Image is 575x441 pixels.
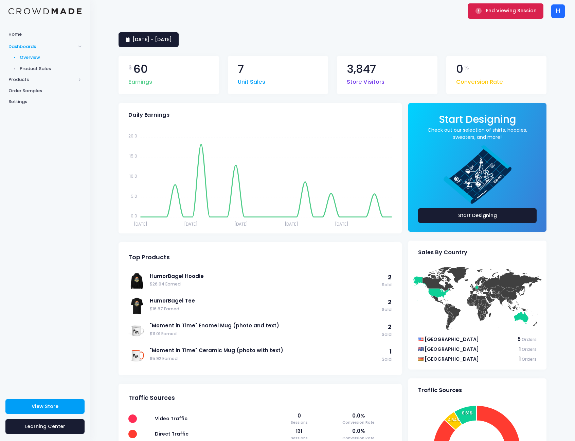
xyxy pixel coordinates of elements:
[382,356,392,363] span: Sold
[150,281,378,288] span: $26.04 Earned
[150,356,378,362] span: $5.92 Earned
[418,208,537,223] a: Start Designing
[8,87,82,94] span: Order Samples
[439,112,516,126] span: Start Designing
[129,153,137,159] tspan: 15.0
[347,64,376,75] span: 3,847
[25,423,65,430] span: Learning Center
[522,346,537,352] span: Orders
[238,64,244,75] span: 7
[519,345,521,353] span: 1
[388,273,392,281] span: 2
[131,193,137,199] tspan: 5.0
[134,221,147,227] tspan: [DATE]
[238,75,265,86] span: Unit Sales
[279,427,319,435] span: 131
[128,133,137,139] tspan: 20.0
[150,297,378,305] a: HumorBagel Tee
[150,331,378,337] span: $11.01 Earned
[279,412,319,420] span: 0
[128,112,169,118] span: Daily Earnings
[382,307,392,313] span: Sold
[8,31,82,38] span: Home
[184,221,198,227] tspan: [DATE]
[133,64,148,75] span: 60
[425,346,479,353] span: [GEOGRAPHIC_DATA]
[155,415,187,422] span: Video Traffic
[325,427,392,435] span: 0.0%
[5,419,85,434] a: Learning Center
[150,306,378,312] span: $16.87 Earned
[128,254,170,261] span: Top Products
[456,75,503,86] span: Conversion Rate
[8,8,82,15] img: Logo
[418,387,462,394] span: Traffic Sources
[468,3,543,18] button: End Viewing Session
[335,221,348,227] tspan: [DATE]
[519,355,521,362] span: 1
[390,347,392,356] span: 1
[128,75,152,86] span: Earnings
[279,420,319,425] span: Sessions
[388,298,392,306] span: 2
[518,336,521,343] span: 5
[20,65,82,72] span: Product Sales
[325,412,392,420] span: 0.0%
[285,221,298,227] tspan: [DATE]
[128,394,175,402] span: Traffic Sources
[551,4,565,18] div: H
[439,118,516,125] a: Start Designing
[382,331,392,338] span: Sold
[418,127,537,141] a: Check out our selection of shirts, hoodies, sweaters, and more!
[347,75,384,86] span: Store Visitors
[5,399,85,414] a: View Store
[486,7,537,14] span: End Viewing Session
[8,43,76,50] span: Dashboards
[132,36,172,43] span: [DATE] - [DATE]
[522,337,537,342] span: Orders
[129,173,137,179] tspan: 10.0
[119,32,179,47] a: [DATE] - [DATE]
[522,356,537,362] span: Orders
[279,435,319,441] span: Sessions
[8,98,82,105] span: Settings
[234,221,248,227] tspan: [DATE]
[464,64,469,72] span: %
[456,64,463,75] span: 0
[32,403,58,410] span: View Store
[131,213,137,219] tspan: 0.0
[20,54,82,61] span: Overview
[418,249,467,256] span: Sales By Country
[8,76,76,83] span: Products
[382,282,392,288] span: Sold
[425,336,479,343] span: [GEOGRAPHIC_DATA]
[128,64,132,72] span: $
[388,323,392,331] span: 2
[425,356,479,362] span: [GEOGRAPHIC_DATA]
[325,420,392,425] span: Conversion Rate
[325,435,392,441] span: Conversion Rate
[155,430,188,437] span: Direct Traffic
[150,347,378,354] a: "Moment in Time" Ceramic Mug (photo with text)
[150,273,378,280] a: HumorBagel Hoodie
[150,322,378,329] a: "Moment in Time" Enamel Mug (photo and text)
